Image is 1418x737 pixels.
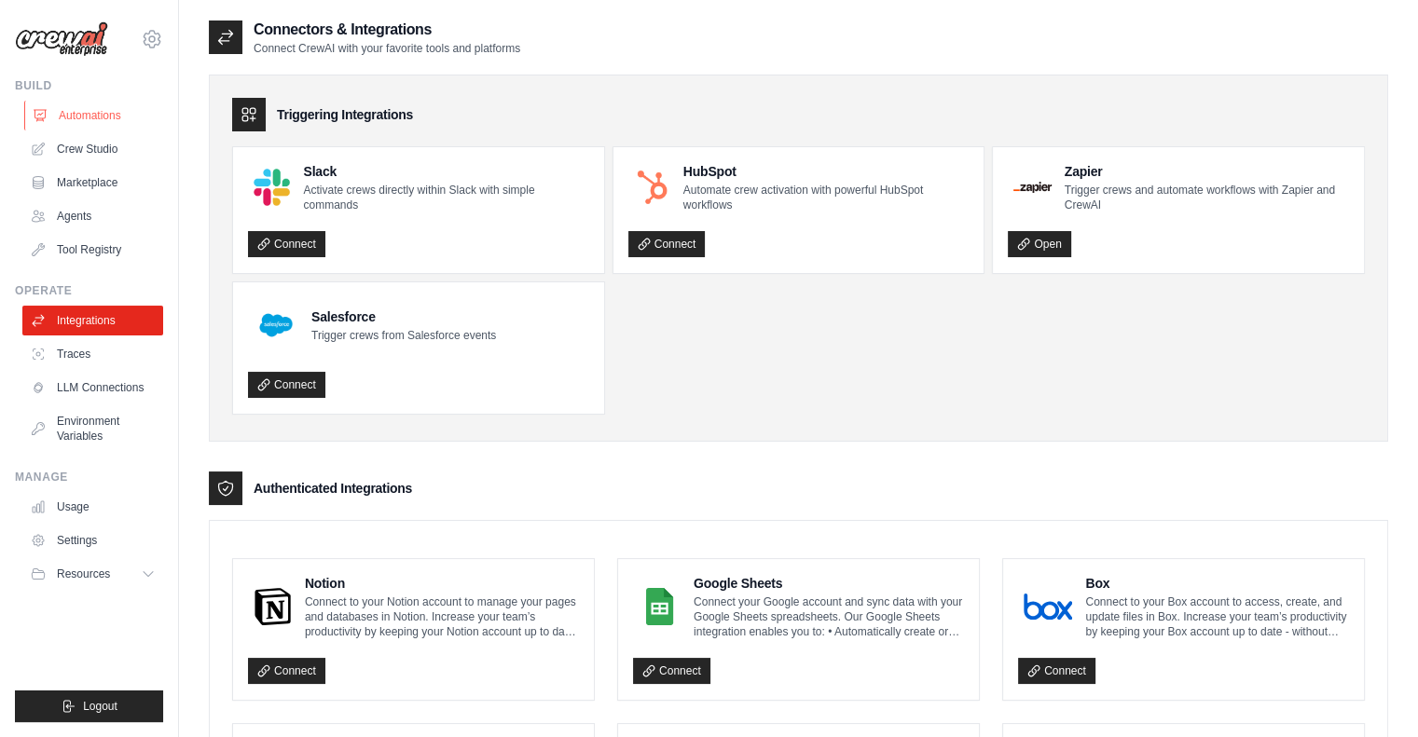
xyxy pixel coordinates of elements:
p: Connect to your Notion account to manage your pages and databases in Notion. Increase your team’s... [305,594,579,639]
a: Crew Studio [22,134,163,164]
a: Open [1008,231,1070,257]
span: Resources [57,566,110,581]
img: Logo [15,21,108,57]
a: LLM Connections [22,373,163,403]
img: Google Sheets Logo [639,588,681,625]
button: Resources [22,559,163,589]
h3: Triggering Integrations [277,105,413,124]
p: Trigger crews from Salesforce events [311,328,496,343]
h4: HubSpot [683,162,970,181]
h4: Slack [303,162,588,181]
p: Connect your Google account and sync data with your Google Sheets spreadsheets. Our Google Sheets... [694,594,964,639]
img: HubSpot Logo [634,169,670,205]
a: Agents [22,201,163,231]
a: Connect [628,231,706,257]
button: Logout [15,690,163,722]
p: Connect to your Box account to access, create, and update files in Box. Increase your team’s prod... [1085,594,1349,639]
a: Environment Variables [22,406,163,451]
a: Automations [24,101,165,130]
p: Connect CrewAI with your favorite tools and platforms [254,41,520,56]
img: Salesforce Logo [254,303,298,348]
a: Connect [633,658,710,684]
h4: Box [1085,574,1349,593]
div: Build [15,78,163,93]
img: Slack Logo [254,169,290,205]
a: Usage [22,492,163,522]
h4: Salesforce [311,307,496,326]
a: Marketplace [22,168,163,198]
img: Zapier Logo [1013,182,1051,193]
p: Activate crews directly within Slack with simple commands [303,183,588,212]
h4: Zapier [1065,162,1349,181]
h2: Connectors & Integrations [254,19,520,41]
p: Automate crew activation with powerful HubSpot workflows [683,183,970,212]
a: Settings [22,525,163,555]
h3: Authenticated Integrations [254,479,412,498]
a: Traces [22,339,163,369]
span: Logout [83,699,117,714]
a: Connect [248,231,325,257]
a: Connect [248,372,325,398]
a: Connect [1018,658,1095,684]
a: Integrations [22,306,163,335]
div: Operate [15,283,163,298]
img: Box Logo [1024,588,1072,625]
div: Manage [15,470,163,485]
img: Notion Logo [254,588,292,625]
h4: Google Sheets [694,574,964,593]
p: Trigger crews and automate workflows with Zapier and CrewAI [1065,183,1349,212]
a: Connect [248,658,325,684]
a: Tool Registry [22,235,163,265]
h4: Notion [305,574,579,593]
